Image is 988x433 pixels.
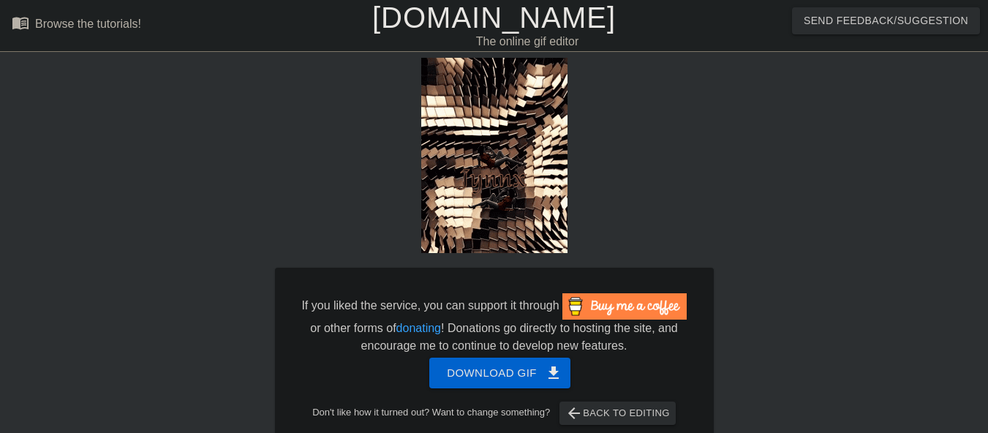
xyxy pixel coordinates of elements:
[804,12,968,30] span: Send Feedback/Suggestion
[562,293,687,320] img: Buy Me A Coffee
[12,14,29,31] span: menu_book
[421,58,567,253] img: NRxfxxLw.gif
[565,404,670,422] span: Back to Editing
[372,1,616,34] a: [DOMAIN_NAME]
[792,7,980,34] button: Send Feedback/Suggestion
[12,14,141,37] a: Browse the tutorials!
[418,366,570,378] a: Download gif
[35,18,141,30] div: Browse the tutorials!
[301,293,688,355] div: If you liked the service, you can support it through or other forms of ! Donations go directly to...
[298,402,691,425] div: Don't like how it turned out? Want to change something?
[336,33,717,50] div: The online gif editor
[545,364,562,382] span: get_app
[559,402,676,425] button: Back to Editing
[429,358,570,388] button: Download gif
[396,322,441,334] a: donating
[565,404,583,422] span: arrow_back
[447,364,553,383] span: Download gif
